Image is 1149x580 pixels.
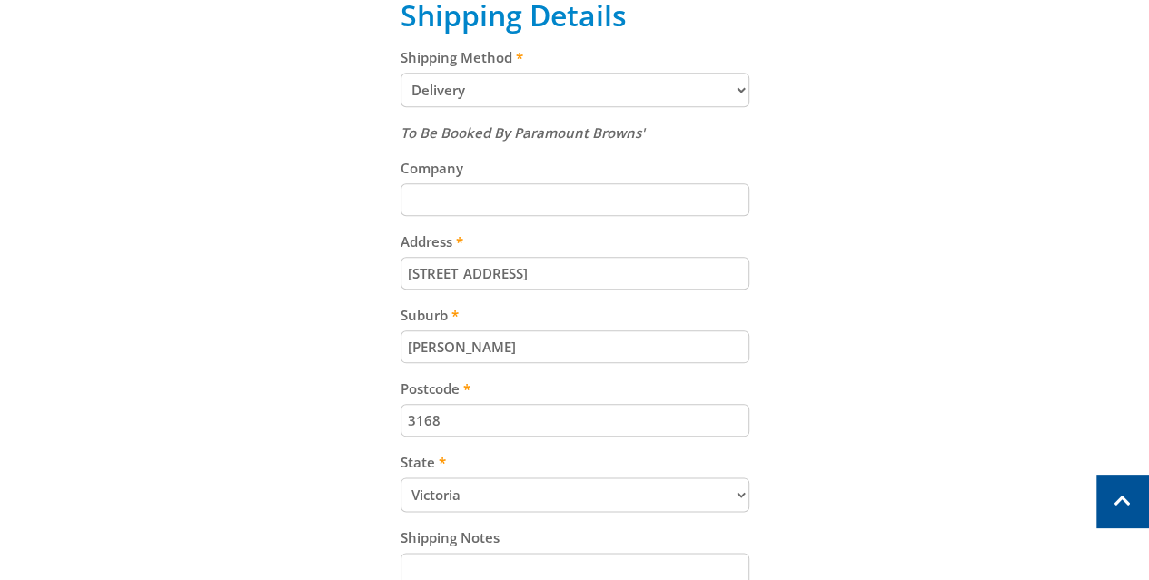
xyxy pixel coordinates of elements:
input: Please enter your suburb. [401,330,749,363]
em: To Be Booked By Paramount Browns' [401,123,645,142]
select: Please select a shipping method. [401,73,749,107]
label: Shipping Method [401,46,749,68]
input: Please enter your address. [401,257,749,290]
label: Company [401,157,749,179]
label: Shipping Notes [401,526,749,548]
label: Suburb [401,304,749,326]
label: Postcode [401,378,749,399]
label: State [401,451,749,473]
select: Please select your state. [401,477,749,512]
input: Please enter your postcode. [401,404,749,437]
label: Address [401,231,749,252]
